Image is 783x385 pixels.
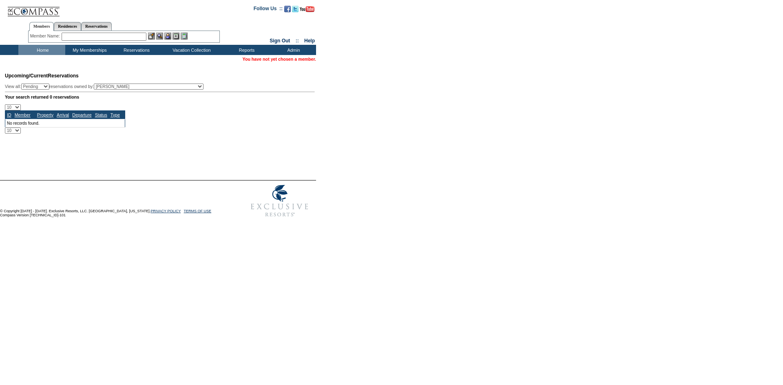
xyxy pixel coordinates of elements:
[181,33,188,40] img: b_calculator.gif
[5,119,125,127] td: No records found.
[18,45,65,55] td: Home
[150,209,181,213] a: PRIVACY POLICY
[72,112,91,117] a: Departure
[111,112,120,117] a: Type
[284,6,291,12] img: Become our fan on Facebook
[184,209,212,213] a: TERMS OF USE
[243,180,316,221] img: Exclusive Resorts
[222,45,269,55] td: Reports
[81,22,112,31] a: Reservations
[5,95,315,99] div: Your search returned 0 reservations
[156,33,163,40] img: View
[159,45,222,55] td: Vacation Collection
[300,6,314,12] img: Subscribe to our YouTube Channel
[148,33,155,40] img: b_edit.gif
[54,22,81,31] a: Residences
[164,33,171,40] img: Impersonate
[57,112,69,117] a: Arrival
[5,84,207,90] div: View all: reservations owned by:
[112,45,159,55] td: Reservations
[5,73,79,79] span: Reservations
[95,112,107,117] a: Status
[65,45,112,55] td: My Memberships
[304,38,315,44] a: Help
[296,38,299,44] span: ::
[15,112,31,117] a: Member
[7,112,11,117] a: ID
[270,38,290,44] a: Sign Out
[292,6,299,12] img: Follow us on Twitter
[5,73,48,79] span: Upcoming/Current
[254,5,283,15] td: Follow Us ::
[300,8,314,13] a: Subscribe to our YouTube Channel
[284,8,291,13] a: Become our fan on Facebook
[30,33,62,40] div: Member Name:
[292,8,299,13] a: Follow us on Twitter
[173,33,179,40] img: Reservations
[29,22,54,31] a: Members
[243,57,316,62] span: You have not yet chosen a member.
[269,45,316,55] td: Admin
[37,112,53,117] a: Property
